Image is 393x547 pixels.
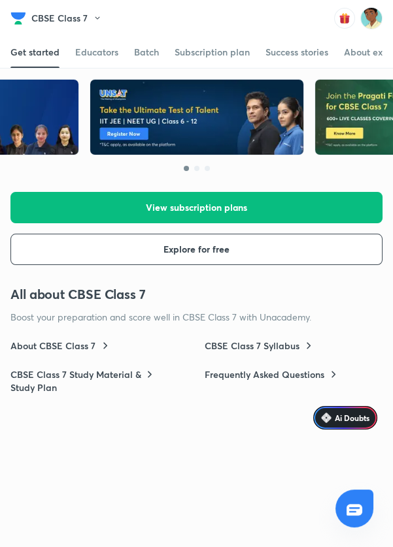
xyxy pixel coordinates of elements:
[265,37,328,68] a: Success stories
[10,368,143,394] h6: CBSE Class 7 Study Material & Study Plan
[75,46,118,59] div: Educators
[10,46,60,59] div: Get started
[205,368,324,381] h6: Frequently Asked Questions
[10,368,154,394] a: CBSE Class 7 Study Material & Study Plan
[321,413,332,423] img: Icon
[334,8,355,29] img: avatar
[265,46,328,59] div: Success stories
[146,201,247,214] span: View subscription plans
[134,46,159,59] div: Batch
[134,37,159,68] a: Batch
[10,10,26,26] img: Company Logo
[10,234,383,265] button: Explore for free
[31,8,110,28] button: CBSE Class 7
[360,7,383,29] img: Aditya Dash
[10,339,95,352] h6: About CBSE Class 7
[75,37,118,68] a: Educators
[10,311,383,324] p: Boost your preparation and score well in CBSE Class 7 with Unacademy.
[163,243,230,256] span: Explore for free
[175,37,250,68] a: Subscription plan
[205,339,299,352] h6: CBSE Class 7 Syllabus
[10,37,60,68] a: Get started
[335,413,369,423] span: Ai Doubts
[205,339,316,352] a: CBSE Class 7 Syllabus
[313,406,377,430] a: Ai Doubts
[10,339,112,352] a: About CBSE Class 7
[205,368,341,381] a: Frequently Asked Questions
[10,192,383,223] button: View subscription plans
[175,46,250,59] div: Subscription plan
[10,286,383,303] h3: All about CBSE Class 7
